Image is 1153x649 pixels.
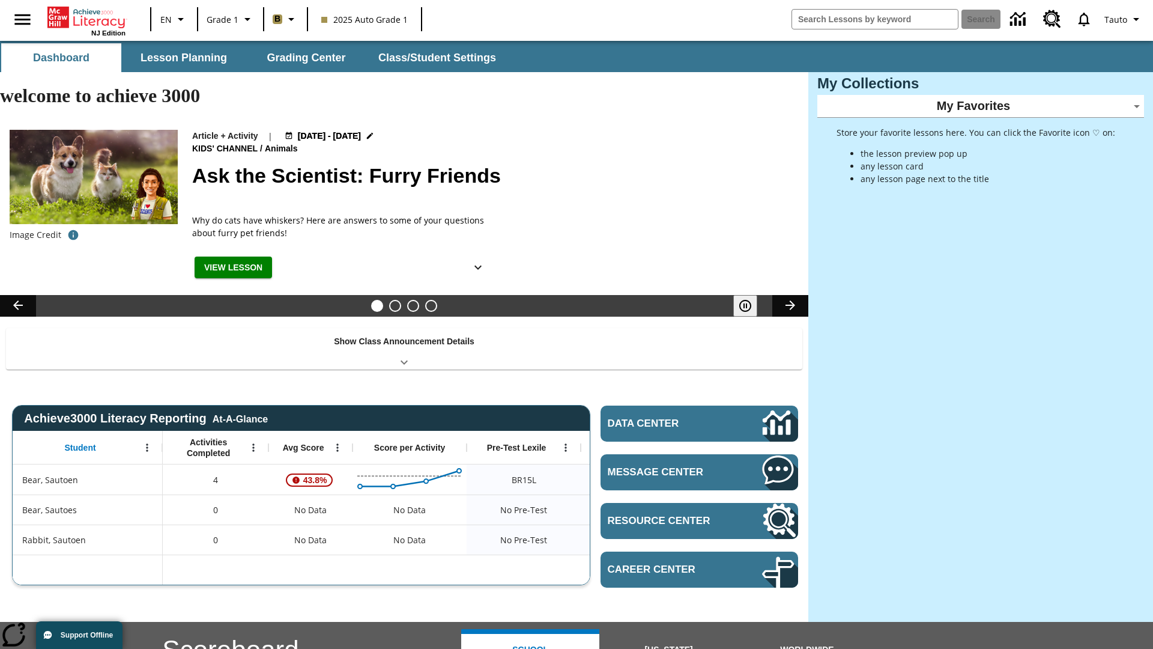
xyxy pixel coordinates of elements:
span: Support Offline [61,631,113,639]
p: Article + Activity [192,130,258,142]
span: Message Center [608,466,726,478]
button: Lesson carousel, Next [772,295,808,317]
div: At-A-Glance [213,412,268,425]
button: Profile/Settings [1100,8,1148,30]
span: / [260,144,262,153]
li: any lesson page next to the title [861,172,1115,185]
div: No Data, Rabbit, Sautoen [387,528,432,552]
button: Grading Center [246,43,366,72]
div: No Data, Bear, Sautoes [581,495,695,525]
button: Support Offline [36,621,123,649]
span: 43.8% [298,469,332,491]
a: Message Center [601,454,798,490]
span: Grade 1 [207,13,238,26]
span: [DATE] - [DATE] [298,130,361,142]
button: Dashboard [1,43,121,72]
button: Lesson Planning [124,43,244,72]
span: No Data [288,528,333,552]
p: Show Class Announcement Details [334,335,474,348]
button: Slide 3 Pre-release lesson [407,300,419,312]
div: Home [47,4,126,37]
a: Resource Center, Will open in new tab [1036,3,1068,35]
span: B [274,11,280,26]
span: Pre-Test Lexile [487,442,546,453]
span: Tauto [1104,13,1127,26]
span: 0 [213,534,218,546]
span: Kids' Channel [192,142,260,156]
button: Slide 4 Remembering Justice O'Connor [425,300,437,312]
div: Show Class Announcement Details [6,328,802,370]
button: Slide 1 Ask the Scientist: Furry Friends [371,300,383,312]
span: Career Center [608,564,726,576]
a: Data Center [1003,3,1036,36]
span: Student [65,442,96,453]
span: Rabbit, Sautoen [22,534,86,546]
p: Store your favorite lessons here. You can click the Favorite icon ♡ on: [837,126,1115,139]
button: Boost Class color is light brown. Change class color [268,8,303,30]
span: 2025 Auto Grade 1 [321,13,408,26]
span: Resource Center [608,515,726,527]
button: Show Details [466,257,490,279]
span: 0 [213,504,218,516]
button: View Lesson [195,257,272,279]
div: 0, Bear, Sautoes [163,495,268,525]
button: Class/Student Settings [369,43,506,72]
span: | [268,130,273,142]
a: Resource Center, Will open in new tab [601,503,798,539]
div: Why do cats have whiskers? Here are answers to some of your questions about furry pet friends! [192,214,492,239]
a: Data Center [601,406,798,442]
button: Language: EN, Select a language [155,8,193,30]
h3: My Collections [817,75,1144,92]
div: No Data, Bear, Sautoes [387,498,432,522]
input: search field [792,10,958,29]
button: Jul 11 - Oct 31 Choose Dates [282,130,377,142]
div: Pause [733,295,769,317]
li: the lesson preview pop up [861,147,1115,160]
span: 4 [213,474,218,486]
span: Achieve3000 Literacy Reporting [24,412,268,425]
h2: Ask the Scientist: Furry Friends [192,160,794,191]
button: Grade: Grade 1, Select a grade [202,8,259,30]
div: No Data, Rabbit, Sautoen [268,525,353,555]
span: Bear, Sautoes [22,504,77,516]
div: 10 Lexile, ER, Based on the Lexile Reading measure, student is an Emerging Reader (ER) and will h... [581,465,695,495]
button: Credit: background: Nataba/iStock/Getty Images Plus inset: Janos Jantner [61,224,85,246]
div: 0, Rabbit, Sautoen [163,525,268,555]
span: Beginning reader 15 Lexile, Bear, Sautoen [512,474,536,486]
span: No Pre-Test, Rabbit, Sautoen [500,534,547,546]
div: No Data, Bear, Sautoes [268,495,353,525]
span: EN [160,13,172,26]
span: NJ Edition [91,29,126,37]
button: Open Menu [244,439,262,457]
button: Open Menu [138,439,156,457]
span: Activities Completed [169,437,248,459]
span: Avg Score [283,442,324,453]
button: Slide 2 Cars of the Future? [389,300,401,312]
a: Home [47,5,126,29]
button: Open Menu [557,439,575,457]
span: Bear, Sautoen [22,474,78,486]
li: any lesson card [861,160,1115,172]
a: Career Center [601,552,798,588]
span: Score per Activity [374,442,446,453]
div: No Data, Rabbit, Sautoen [581,525,695,555]
a: Notifications [1068,4,1100,35]
span: No Data [288,498,333,522]
button: Open Menu [328,439,347,457]
div: , 43.8%, Attention! This student's Average First Try Score of 43.8% is below 65%, Bear, Sautoen [268,465,353,495]
span: Animals [265,142,300,156]
img: Avatar of the scientist with a cat and dog standing in a grassy field in the background [10,130,178,225]
span: Data Center [608,418,721,430]
p: Image Credit [10,229,61,241]
div: My Favorites [817,95,1144,118]
span: No Pre-Test, Bear, Sautoes [500,504,547,516]
button: Open side menu [5,2,40,37]
div: 4, Bear, Sautoen [163,465,268,495]
button: Pause [733,295,757,317]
